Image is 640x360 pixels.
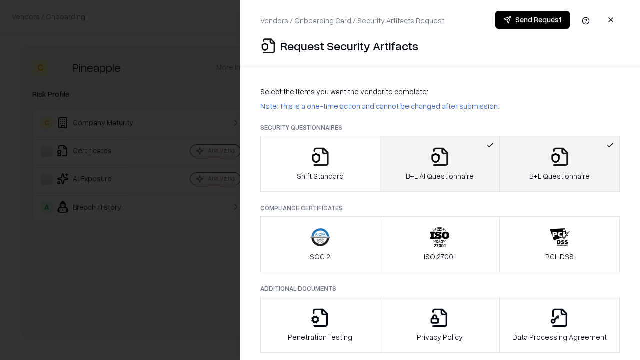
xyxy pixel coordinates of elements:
p: Additional Documents [260,284,620,293]
button: Send Request [495,11,570,29]
p: SOC 2 [310,251,330,262]
button: B+L Questionnaire [499,136,620,192]
button: Shift Standard [260,136,380,192]
p: B+L Questionnaire [529,171,590,181]
p: Data Processing Agreement [512,332,607,342]
button: PCI-DSS [499,216,620,272]
button: SOC 2 [260,216,380,272]
p: Shift Standard [297,171,344,181]
p: Compliance Certificates [260,204,620,212]
p: B+L AI Questionnaire [406,171,474,181]
p: Privacy Policy [417,332,463,342]
p: Vendors / Onboarding Card / Security Artifacts Request [260,15,444,26]
p: ISO 27001 [424,251,456,262]
button: Data Processing Agreement [499,297,620,353]
button: ISO 27001 [380,216,500,272]
button: B+L AI Questionnaire [380,136,500,192]
p: Select the items you want the vendor to complete: [260,86,620,97]
p: Security Questionnaires [260,123,620,132]
button: Penetration Testing [260,297,380,353]
p: Penetration Testing [288,332,352,342]
button: Privacy Policy [380,297,500,353]
p: Note: This is a one-time action and cannot be changed after submission. [260,101,620,111]
p: PCI-DSS [545,251,574,262]
p: Request Security Artifacts [280,38,418,54]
